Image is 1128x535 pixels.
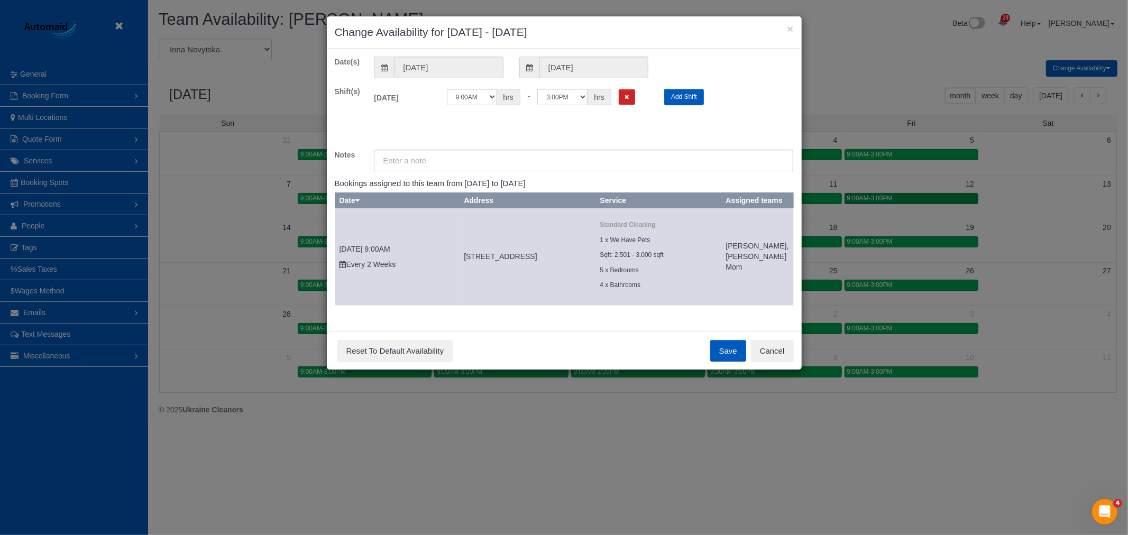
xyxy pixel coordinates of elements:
button: Add Shift [664,89,704,105]
span: 4 [1114,499,1122,508]
input: From [394,57,503,78]
label: Notes [327,150,366,160]
input: To [539,57,648,78]
button: × [787,23,793,34]
strong: Standard Cleaning [600,221,655,228]
td: Schedule date [335,208,460,306]
td: Service location [460,208,595,306]
p: [DATE] 9:00AM [340,244,455,254]
span: - [528,92,530,100]
th: Address [460,193,595,208]
small: 1 x We Have Pets [600,236,650,244]
button: Cancel [751,340,794,362]
th: Service [595,193,721,208]
td: Assigned teams [721,208,793,306]
label: Shift(s) [327,86,366,97]
sui-modal: Change Availability for 09/12/2025 - 09/12/2025 [327,16,802,370]
label: Date(s) [327,57,366,67]
span: hrs [588,89,611,105]
input: Enter a note [374,150,793,171]
h4: Bookings assigned to this team from [DATE] to [DATE] [335,179,794,188]
span: hrs [497,89,520,105]
small: Sqft: 2,501 - 3,000 sqft [600,251,663,259]
button: Reset To Default Availability [337,340,453,362]
th: Date [335,193,460,208]
button: Save [710,340,746,362]
small: 4 x Bathrooms [600,281,640,289]
iframe: Intercom live chat [1092,499,1117,524]
h3: Change Availability for [DATE] - [DATE] [335,24,794,40]
label: [DATE] [366,89,438,103]
button: Remove Shift [619,89,635,105]
th: Assigned teams [721,193,793,208]
td: Service location [595,208,721,306]
small: 5 x Bedrooms [600,266,638,274]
